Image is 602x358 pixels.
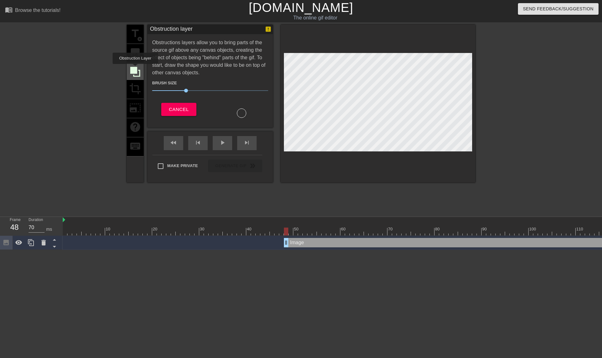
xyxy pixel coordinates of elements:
[204,14,427,22] div: The online gif editor
[152,39,268,118] div: Obstructions layers allow you to bring parts of the source gif above any canvas objects, creating...
[219,139,226,146] span: play_arrow
[249,1,353,14] a: [DOMAIN_NAME]
[294,226,300,232] div: 50
[15,8,61,13] div: Browse the tutorials!
[194,139,202,146] span: skip_previous
[243,139,251,146] span: skip_next
[106,226,111,232] div: 10
[482,226,488,232] div: 90
[29,218,43,222] label: Duration
[5,6,13,13] span: menu_book
[169,105,189,113] span: Cancel
[167,163,198,169] span: Make Private
[152,80,177,86] label: Brush Size
[170,139,177,146] span: fast_rewind
[153,226,158,232] div: 20
[200,226,205,232] div: 30
[5,6,61,16] a: Browse the tutorials!
[247,226,253,232] div: 40
[576,226,584,232] div: 110
[10,222,19,233] div: 48
[46,226,52,233] div: ms
[5,217,24,235] div: Frame
[161,103,196,116] button: Cancel
[435,226,441,232] div: 80
[150,25,193,34] div: Obstruction layer
[529,226,537,232] div: 100
[523,5,594,13] span: Send Feedback/Suggestion
[341,226,347,232] div: 60
[388,226,394,232] div: 70
[283,240,289,246] span: drag_handle
[518,3,599,15] button: Send Feedback/Suggestion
